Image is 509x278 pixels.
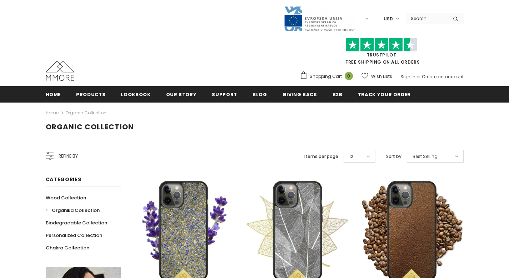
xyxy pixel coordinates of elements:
[386,153,401,160] label: Sort by
[59,152,78,160] span: Refine by
[46,86,61,102] a: Home
[416,74,421,80] span: or
[300,71,356,82] a: Shopping Cart 0
[284,6,355,32] img: Javni Razpis
[333,86,343,102] a: B2B
[345,72,353,80] span: 0
[422,74,464,80] a: Create an account
[121,86,150,102] a: Lookbook
[406,13,448,24] input: Search Site
[46,109,59,117] a: Home
[212,86,237,102] a: support
[46,194,86,201] span: Wood Collection
[166,86,197,102] a: Our Story
[310,73,342,80] span: Shopping Cart
[371,73,392,80] span: Wish Lists
[253,91,267,98] span: Blog
[46,229,102,242] a: Personalized Collection
[413,153,438,160] span: Best Selling
[121,91,150,98] span: Lookbook
[46,242,89,254] a: Chakra Collection
[283,86,317,102] a: Giving back
[367,52,396,58] a: Trustpilot
[76,86,105,102] a: Products
[65,110,106,116] a: Organic Collection
[212,91,237,98] span: support
[46,91,61,98] span: Home
[46,122,134,132] span: Organic Collection
[384,15,393,23] span: USD
[361,70,392,83] a: Wish Lists
[46,219,107,226] span: Biodegradable Collection
[284,15,355,21] a: Javni Razpis
[358,91,411,98] span: Track your order
[333,91,343,98] span: B2B
[46,61,74,81] img: MMORE Cases
[46,244,89,251] span: Chakra Collection
[358,86,411,102] a: Track your order
[283,91,317,98] span: Giving back
[400,74,415,80] a: Sign In
[253,86,267,102] a: Blog
[46,176,81,183] span: Categories
[52,207,100,214] span: Organika Collection
[46,192,86,204] a: Wood Collection
[304,153,338,160] label: Items per page
[76,91,105,98] span: Products
[46,217,107,229] a: Biodegradable Collection
[346,38,417,52] img: Trust Pilot Stars
[166,91,197,98] span: Our Story
[46,232,102,239] span: Personalized Collection
[46,204,100,217] a: Organika Collection
[349,153,353,160] span: 12
[300,41,464,65] span: FREE SHIPPING ON ALL ORDERS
